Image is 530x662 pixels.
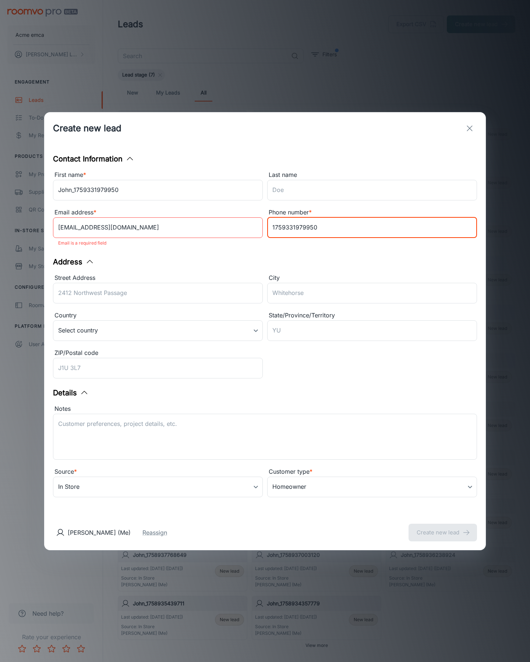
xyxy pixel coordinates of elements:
div: ZIP/Postal code [53,348,263,358]
input: +1 439-123-4567 [267,217,477,238]
div: Phone number [267,208,477,217]
div: Customer type [267,467,477,477]
div: State/Province/Territory [267,311,477,320]
button: exit [462,121,477,136]
div: Select country [53,320,263,341]
div: Source [53,467,263,477]
input: J1U 3L7 [53,358,263,378]
p: [PERSON_NAME] (Me) [68,528,131,537]
button: Details [53,387,89,398]
h1: Create new lead [53,122,121,135]
input: Doe [267,180,477,200]
div: Homeowner [267,477,477,497]
div: First name [53,170,263,180]
input: John [53,180,263,200]
div: City [267,273,477,283]
div: Notes [53,404,477,414]
p: Email is a required field [58,239,258,248]
input: 2412 Northwest Passage [53,283,263,303]
div: Country [53,311,263,320]
div: Email address [53,208,263,217]
button: Contact Information [53,153,134,164]
div: In Store [53,477,263,497]
button: Address [53,256,94,267]
input: Whitehorse [267,283,477,303]
input: myname@example.com [53,217,263,238]
div: Street Address [53,273,263,283]
div: Last name [267,170,477,180]
button: Reassign [142,528,167,537]
input: YU [267,320,477,341]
